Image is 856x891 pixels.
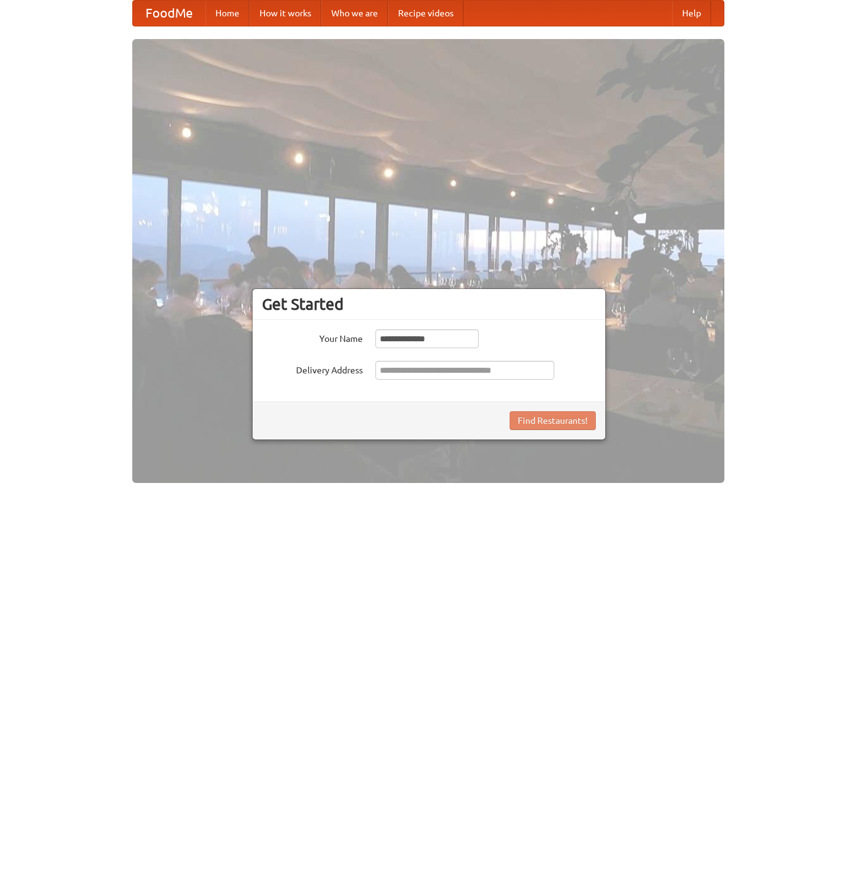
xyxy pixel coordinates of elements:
[510,411,596,430] button: Find Restaurants!
[133,1,205,26] a: FoodMe
[672,1,711,26] a: Help
[262,295,596,314] h3: Get Started
[388,1,464,26] a: Recipe videos
[249,1,321,26] a: How it works
[262,361,363,377] label: Delivery Address
[321,1,388,26] a: Who we are
[262,329,363,345] label: Your Name
[205,1,249,26] a: Home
